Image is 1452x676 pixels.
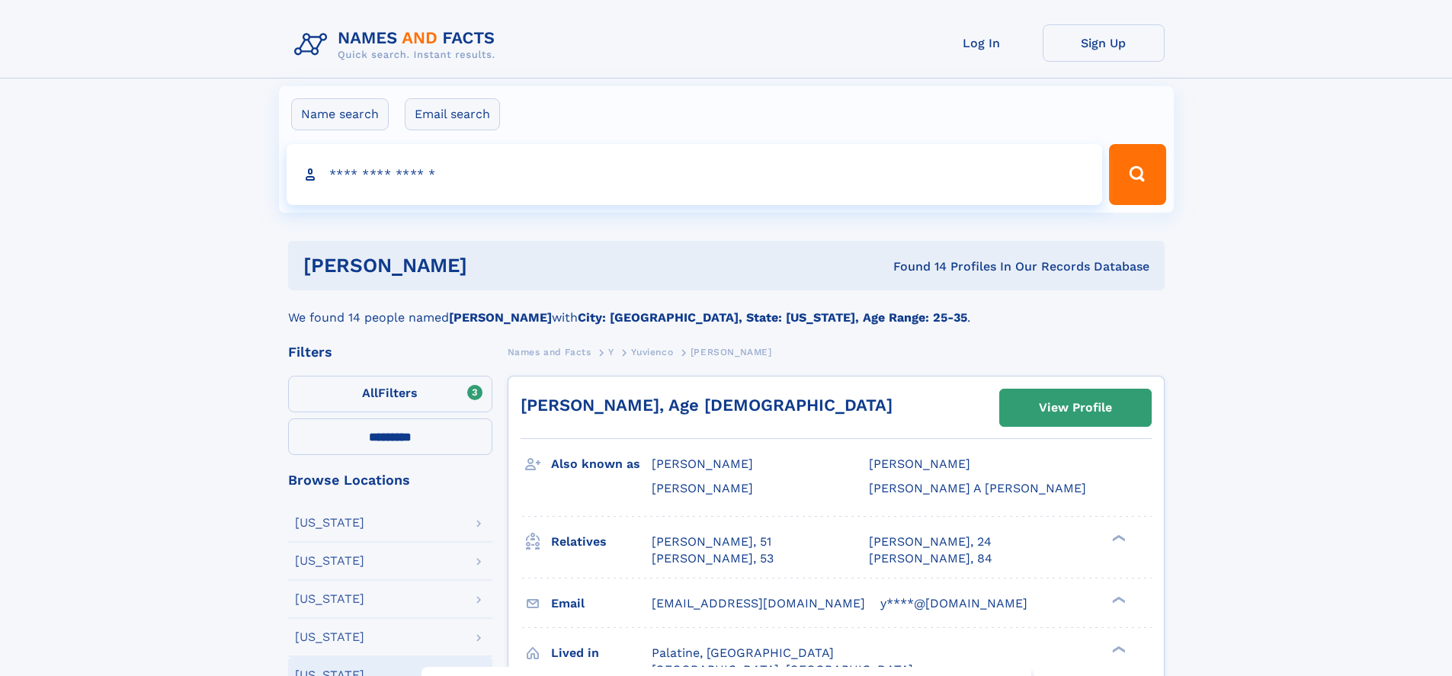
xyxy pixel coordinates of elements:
[652,596,865,610] span: [EMAIL_ADDRESS][DOMAIN_NAME]
[869,457,970,471] span: [PERSON_NAME]
[1108,594,1127,604] div: ❯
[869,533,992,550] a: [PERSON_NAME], 24
[652,481,753,495] span: [PERSON_NAME]
[551,529,652,555] h3: Relatives
[303,256,681,275] h1: [PERSON_NAME]
[921,24,1043,62] a: Log In
[295,517,364,529] div: [US_STATE]
[508,342,591,361] a: Names and Facts
[521,396,893,415] a: [PERSON_NAME], Age [DEMOGRAPHIC_DATA]
[652,646,834,660] span: Palatine, [GEOGRAPHIC_DATA]
[1109,144,1165,205] button: Search Button
[869,550,992,567] a: [PERSON_NAME], 84
[631,347,673,357] span: Yuvienco
[691,347,772,357] span: [PERSON_NAME]
[362,386,378,400] span: All
[295,555,364,567] div: [US_STATE]
[405,98,500,130] label: Email search
[652,550,774,567] a: [PERSON_NAME], 53
[652,457,753,471] span: [PERSON_NAME]
[1108,533,1127,543] div: ❯
[288,473,492,487] div: Browse Locations
[652,533,771,550] a: [PERSON_NAME], 51
[578,310,967,325] b: City: [GEOGRAPHIC_DATA], State: [US_STATE], Age Range: 25-35
[449,310,552,325] b: [PERSON_NAME]
[680,258,1149,275] div: Found 14 Profiles In Our Records Database
[869,481,1086,495] span: [PERSON_NAME] A [PERSON_NAME]
[1108,644,1127,654] div: ❯
[291,98,389,130] label: Name search
[551,591,652,617] h3: Email
[1043,24,1165,62] a: Sign Up
[287,144,1103,205] input: search input
[288,290,1165,327] div: We found 14 people named with .
[1039,390,1112,425] div: View Profile
[608,342,614,361] a: Y
[288,345,492,359] div: Filters
[295,631,364,643] div: [US_STATE]
[288,24,508,66] img: Logo Names and Facts
[551,640,652,666] h3: Lived in
[295,593,364,605] div: [US_STATE]
[288,376,492,412] label: Filters
[1000,389,1151,426] a: View Profile
[608,347,614,357] span: Y
[551,451,652,477] h3: Also known as
[631,342,673,361] a: Yuvienco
